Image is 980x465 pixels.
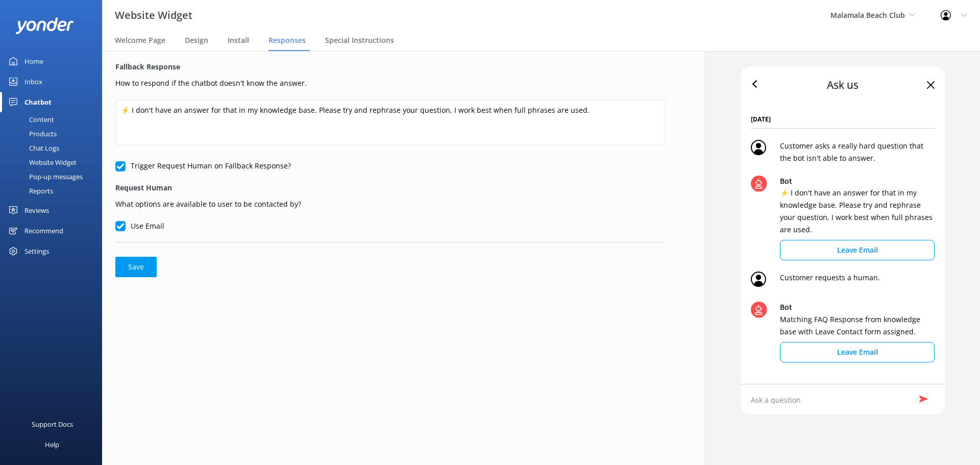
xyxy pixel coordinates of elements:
label: Use Email [115,221,164,232]
a: Chat Logs [6,141,102,155]
div: Inbox [24,71,42,92]
a: Reports [6,184,102,198]
p: How to respond if the chatbot doesn't know the answer. [115,75,665,89]
label: Trigger Request Human on Fallback Response? [115,160,291,172]
label: Fallback Response [115,61,665,72]
textarea: ⚡ I don't have an answer for that in my knowledge base. Please try and rephrase your question, I ... [115,100,665,145]
p: Customer requests a human. [780,272,880,290]
div: Reports [6,184,53,198]
div: Recommend [24,221,63,241]
span: Responses [268,35,306,45]
div: Chat Logs [6,141,59,155]
h3: Website Widget [115,7,192,23]
span: Welcome Page [115,35,165,45]
div: Content [6,112,54,127]
div: Support Docs [32,414,73,434]
div: Settings [24,241,49,261]
div: Chatbot [24,92,52,112]
p: ⚡ I don't have an answer for that in my knowledge base. Please try and rephrase your question, I ... [780,187,935,236]
button: Leave Email [780,240,935,260]
a: Website Widget [6,155,102,169]
span: Malamala Beach Club [830,10,905,20]
p: Matching FAQ Response from knowledge base with Leave Contact form assigned. [780,313,935,338]
button: Leave Email [780,342,935,362]
span: Design [185,35,208,45]
a: Pop-up messages [6,169,102,184]
div: Products [6,127,57,141]
a: Products [6,127,102,141]
div: Help [45,434,59,455]
span: Special Instructions [325,35,394,45]
p: What options are available to user to be contacted by? [115,196,665,210]
span: Install [228,35,249,45]
div: Ask us [827,77,859,94]
label: Request Human [115,182,665,193]
p: Bot [780,302,935,313]
div: Pop-up messages [6,169,83,184]
img: yonder-white-logo.png [15,17,74,34]
p: Customer asks a really hard question that the bot isn't able to answer. [780,140,935,164]
button: Save [115,257,157,277]
span: [DATE] [751,114,935,129]
p: Bot [780,176,935,187]
div: Reviews [24,200,49,221]
div: Website Widget [6,155,77,169]
div: Home [24,51,43,71]
a: Content [6,112,102,127]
